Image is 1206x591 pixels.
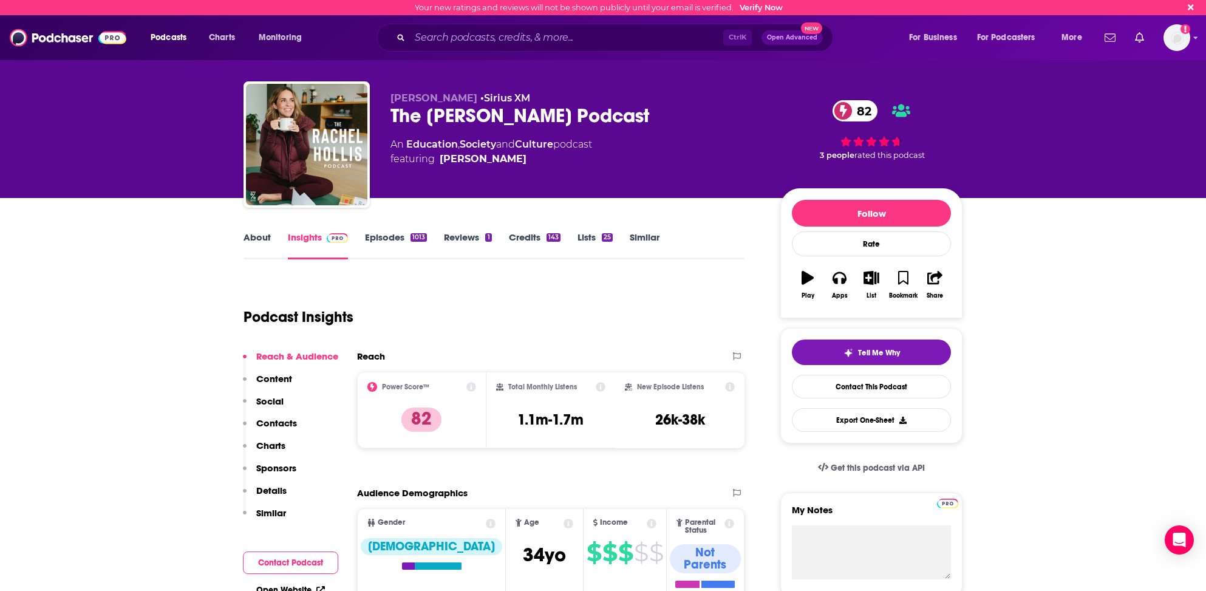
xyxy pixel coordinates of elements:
a: About [244,231,271,259]
button: Reach & Audience [243,350,338,373]
span: rated this podcast [854,151,925,160]
button: Similar [243,507,286,530]
button: Follow [792,200,951,227]
button: Sponsors [243,462,296,485]
p: Similar [256,507,286,519]
p: Contacts [256,417,297,429]
a: Get this podcast via API [808,453,935,483]
div: 25 [602,233,613,242]
img: tell me why sparkle [843,348,853,358]
button: Play [792,263,823,307]
a: Episodes1013 [365,231,427,259]
a: Culture [515,138,553,150]
a: Contact This Podcast [792,375,951,398]
a: Show notifications dropdown [1100,27,1120,48]
p: Charts [256,440,285,451]
h2: Reach [357,350,385,362]
div: 82 3 peoplerated this podcast [780,92,962,168]
span: and [496,138,515,150]
span: More [1061,29,1082,46]
a: Charts [201,28,242,47]
img: Podchaser - Follow, Share and Rate Podcasts [10,26,126,49]
div: Your new ratings and reviews will not be shown publicly until your email is verified. [415,3,783,12]
button: Bookmark [887,263,919,307]
p: Content [256,373,292,384]
span: Logged in as BretAita [1163,24,1190,51]
span: Charts [209,29,235,46]
button: Apps [823,263,855,307]
div: Open Intercom Messenger [1165,525,1194,555]
span: 3 people [820,151,854,160]
div: Rate [792,231,951,256]
div: Bookmark [889,292,918,299]
span: $ [587,543,601,562]
span: [PERSON_NAME] [390,92,477,104]
h1: Podcast Insights [244,308,353,326]
div: Apps [832,292,848,299]
button: Contacts [243,417,297,440]
div: Not Parents [670,544,741,573]
div: [PERSON_NAME] [440,152,526,166]
span: Podcasts [151,29,186,46]
a: Pro website [937,497,958,508]
span: Parental Status [685,519,723,535]
a: Credits143 [509,231,560,259]
button: open menu [901,28,972,47]
a: Education [406,138,458,150]
span: Ctrl K [723,30,752,46]
a: Verify Now [740,3,783,12]
span: For Podcasters [977,29,1035,46]
span: Income [600,519,628,527]
button: Export One-Sheet [792,408,951,432]
span: 82 [845,100,877,121]
button: open menu [250,28,318,47]
p: Social [256,395,284,407]
div: Play [802,292,814,299]
div: List [867,292,876,299]
span: $ [602,543,617,562]
img: User Profile [1163,24,1190,51]
span: featuring [390,152,592,166]
button: tell me why sparkleTell Me Why [792,340,951,365]
button: open menu [1053,28,1097,47]
a: Show notifications dropdown [1130,27,1149,48]
div: Search podcasts, credits, & more... [388,24,845,52]
span: $ [649,543,663,562]
button: Share [919,263,951,307]
img: Podchaser Pro [937,499,958,508]
div: [DEMOGRAPHIC_DATA] [361,538,502,555]
div: 143 [547,233,560,242]
h3: 1.1m-1.7m [517,411,584,429]
label: My Notes [792,504,951,525]
div: 1013 [411,233,427,242]
a: Society [460,138,496,150]
h2: New Episode Listens [637,383,704,391]
span: Open Advanced [767,35,817,41]
span: Tell Me Why [858,348,900,358]
svg: Email not verified [1180,24,1190,34]
h2: Total Monthly Listens [508,383,577,391]
a: Sirius XM [484,92,530,104]
span: $ [634,543,648,562]
span: , [458,138,460,150]
button: Charts [243,440,285,462]
a: Similar [630,231,659,259]
p: Details [256,485,287,496]
span: $ [618,543,633,562]
img: Podchaser Pro [327,233,348,243]
button: Show profile menu [1163,24,1190,51]
div: Share [927,292,943,299]
div: 1 [485,233,491,242]
button: Contact Podcast [243,552,338,574]
h2: Power Score™ [382,383,429,391]
button: open menu [142,28,202,47]
button: Details [243,485,287,507]
a: Reviews1 [444,231,491,259]
a: Lists25 [577,231,613,259]
span: • [480,92,530,104]
a: 82 [833,100,877,121]
button: Open AdvancedNew [761,30,823,45]
span: 34 yo [523,543,566,567]
p: 82 [401,408,441,432]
